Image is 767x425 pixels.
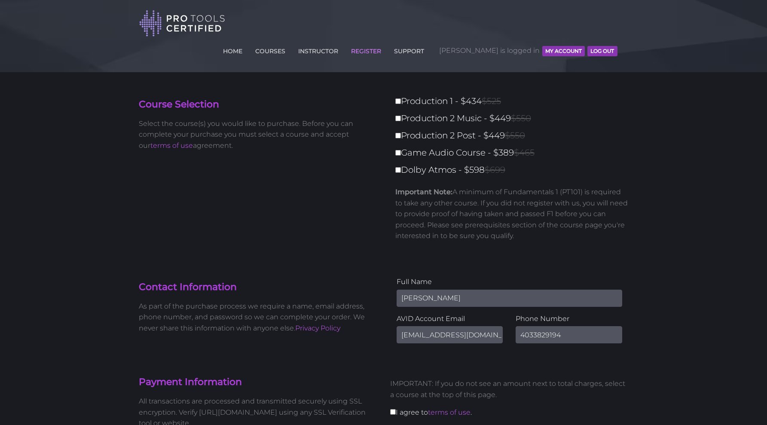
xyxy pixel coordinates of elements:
input: Dolby Atmos - $598$699 [395,167,401,173]
label: Dolby Atmos - $598 [395,162,634,177]
h4: Course Selection [139,98,377,111]
a: Privacy Policy [295,324,340,332]
span: $699 [485,165,505,175]
label: Production 2 Music - $449 [395,111,634,126]
label: Game Audio Course - $389 [395,145,634,160]
button: MY ACCOUNT [542,46,585,56]
label: Production 2 Post - $449 [395,128,634,143]
img: Pro Tools Certified Logo [139,9,225,37]
h4: Contact Information [139,281,377,294]
input: Game Audio Course - $389$465 [395,150,401,156]
label: Production 1 - $434 [395,94,634,109]
p: IMPORTANT: If you do not see an amount next to total charges, select a course at the top of this ... [390,378,629,400]
span: $525 [482,96,501,106]
p: A minimum of Fundamentals 1 (PT101) is required to take any other course. If you did not register... [395,187,629,242]
p: Select the course(s) you would like to purchase. Before you can complete your purchase you must s... [139,118,377,151]
label: Phone Number [516,313,622,324]
span: $550 [511,113,531,123]
span: $550 [505,130,525,141]
span: $465 [514,147,535,158]
strong: Important Note: [395,188,452,196]
input: Production 1 - $434$525 [395,98,401,104]
input: Production 2 Music - $449$550 [395,116,401,121]
p: As part of the purchase process we require a name, email address, phone number, and password so w... [139,301,377,334]
span: [PERSON_NAME] is logged in [439,38,617,64]
a: terms of use [150,141,193,150]
a: terms of use [428,408,471,416]
input: Production 2 Post - $449$550 [395,133,401,138]
a: REGISTER [349,43,383,56]
h4: Payment Information [139,376,377,389]
a: INSTRUCTOR [296,43,340,56]
a: COURSES [253,43,287,56]
label: AVID Account Email [397,313,503,324]
a: HOME [221,43,244,56]
button: Log Out [587,46,617,56]
label: Full Name [397,276,622,287]
a: SUPPORT [392,43,426,56]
